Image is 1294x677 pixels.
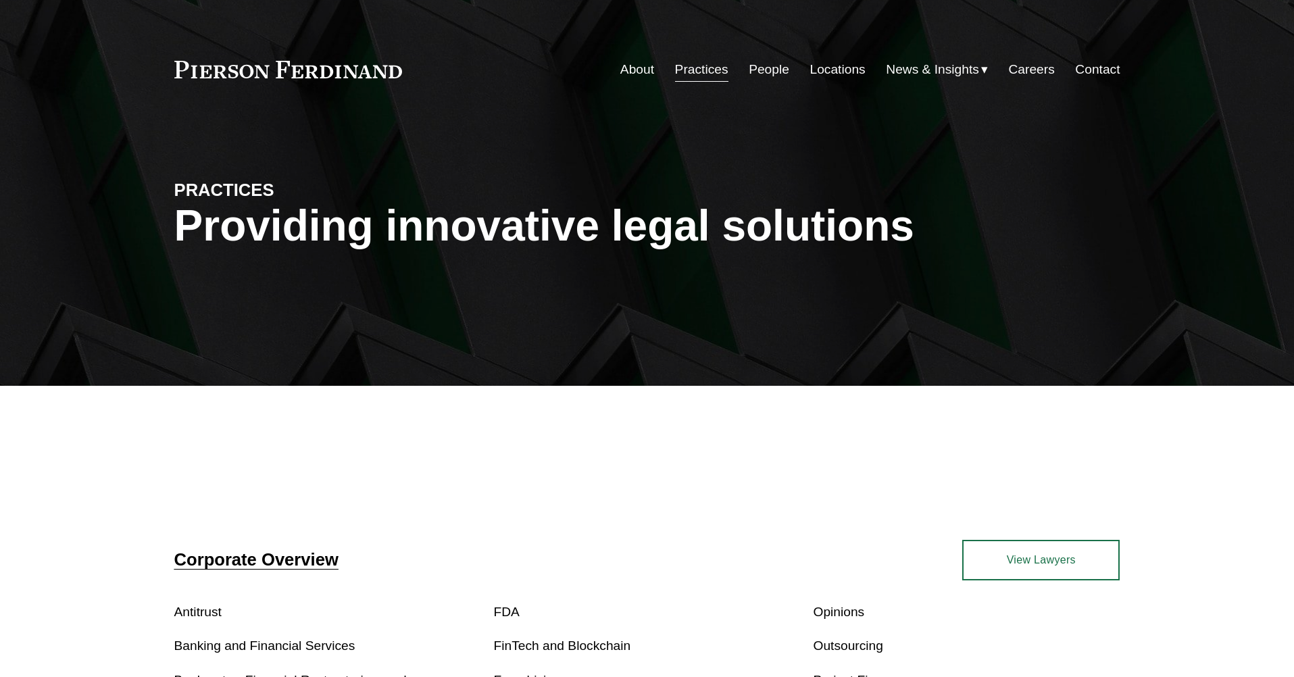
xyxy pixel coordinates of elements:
a: Practices [675,57,728,82]
a: FinTech and Blockchain [494,638,631,653]
h1: Providing innovative legal solutions [174,201,1120,251]
a: Corporate Overview [174,550,339,569]
h4: PRACTICES [174,179,411,201]
a: FDA [494,605,520,619]
a: Contact [1075,57,1120,82]
a: People [749,57,789,82]
a: Antitrust [174,605,222,619]
a: About [620,57,654,82]
a: Banking and Financial Services [174,638,355,653]
span: News & Insights [886,58,979,82]
a: Opinions [813,605,864,619]
a: Locations [810,57,866,82]
a: folder dropdown [886,57,988,82]
a: Outsourcing [813,638,882,653]
a: Careers [1008,57,1054,82]
a: View Lawyers [962,540,1120,580]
